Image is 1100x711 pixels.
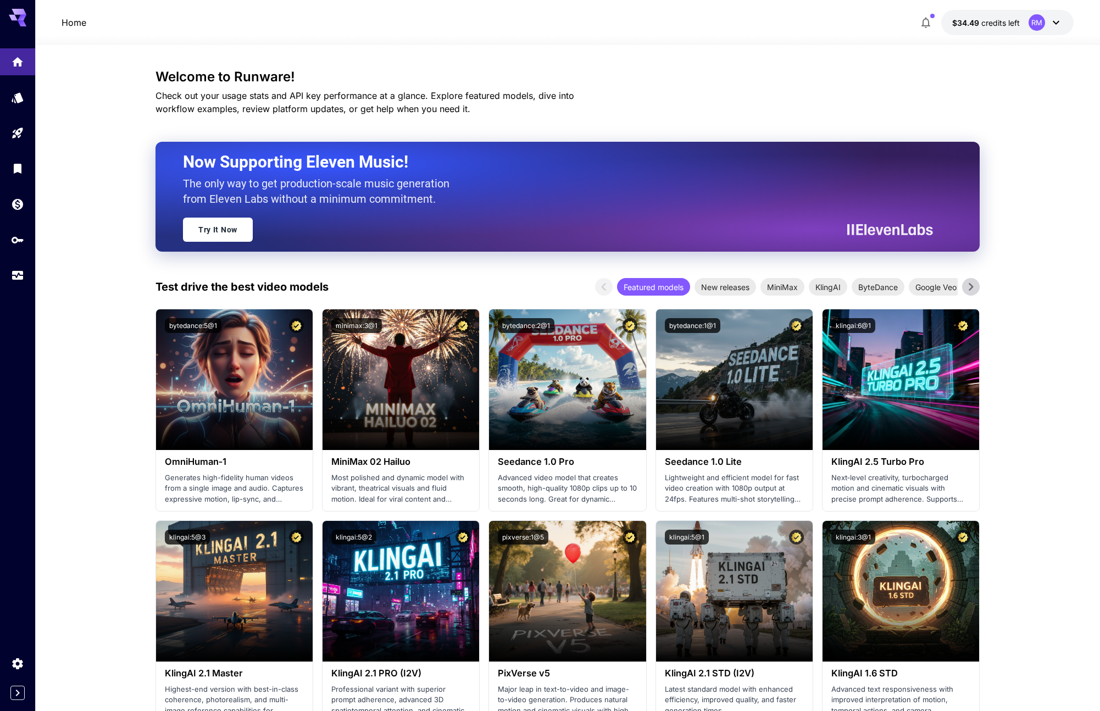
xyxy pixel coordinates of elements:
div: Wallet [11,197,24,211]
button: bytedance:1@1 [665,318,720,333]
h3: KlingAI 2.5 Turbo Pro [831,457,970,467]
p: Advanced video model that creates smooth, high-quality 1080p clips up to 10 seconds long. Great f... [498,473,637,505]
button: Certified Model – Vetted for best performance and includes a commercial license. [289,530,304,545]
div: $34.49059 [952,17,1020,29]
img: alt [823,309,979,450]
button: Certified Model – Vetted for best performance and includes a commercial license. [789,318,804,333]
img: alt [823,521,979,662]
button: Expand sidebar [10,686,25,700]
p: Most polished and dynamic model with vibrant, theatrical visuals and fluid motion. Ideal for vira... [331,473,470,505]
button: bytedance:2@1 [498,318,554,333]
div: Google Veo [909,278,963,296]
h3: KlingAI 2.1 STD (I2V) [665,668,804,679]
span: $34.49 [952,18,981,27]
h3: Seedance 1.0 Pro [498,457,637,467]
button: klingai:3@1 [831,530,875,545]
h3: KlingAI 1.6 STD [831,668,970,679]
img: alt [323,521,479,662]
span: Google Veo [909,281,963,293]
button: minimax:3@1 [331,318,382,333]
h3: MiniMax 02 Hailuo [331,457,470,467]
h3: KlingAI 2.1 PRO (I2V) [331,668,470,679]
button: klingai:6@1 [831,318,875,333]
button: bytedance:5@1 [165,318,221,333]
p: Next‑level creativity, turbocharged motion and cinematic visuals with precise prompt adherence. S... [831,473,970,505]
div: ByteDance [852,278,904,296]
span: KlingAI [809,281,847,293]
span: Check out your usage stats and API key performance at a glance. Explore featured models, dive int... [155,90,574,114]
nav: breadcrumb [62,16,86,29]
div: KlingAI [809,278,847,296]
img: alt [489,309,646,450]
h3: Seedance 1.0 Lite [665,457,804,467]
div: RM [1029,14,1045,31]
div: Featured models [617,278,690,296]
button: Certified Model – Vetted for best performance and includes a commercial license. [955,318,970,333]
img: alt [656,309,813,450]
span: credits left [981,18,1020,27]
h3: OmniHuman‑1 [165,457,304,467]
span: Featured models [617,281,690,293]
button: Certified Model – Vetted for best performance and includes a commercial license. [455,318,470,333]
div: Models [11,91,24,104]
div: API Keys [11,233,24,247]
img: alt [656,521,813,662]
h2: Now Supporting Eleven Music! [183,152,925,173]
div: Library [11,162,24,175]
button: Certified Model – Vetted for best performance and includes a commercial license. [623,318,637,333]
button: Certified Model – Vetted for best performance and includes a commercial license. [623,530,637,545]
button: klingai:5@3 [165,530,210,545]
span: ByteDance [852,281,904,293]
span: MiniMax [760,281,804,293]
p: Test drive the best video models [155,279,329,295]
img: alt [489,521,646,662]
div: Settings [11,657,24,670]
button: Certified Model – Vetted for best performance and includes a commercial license. [455,530,470,545]
p: Lightweight and efficient model for fast video creation with 1080p output at 24fps. Features mult... [665,473,804,505]
div: MiniMax [760,278,804,296]
button: Certified Model – Vetted for best performance and includes a commercial license. [955,530,970,545]
img: alt [323,309,479,450]
div: Home [11,52,24,65]
span: New releases [695,281,756,293]
button: klingai:5@1 [665,530,709,545]
div: Playground [11,123,24,136]
button: klingai:5@2 [331,530,376,545]
button: pixverse:1@5 [498,530,548,545]
h3: KlingAI 2.1 Master [165,668,304,679]
a: Home [62,16,86,29]
p: Generates high-fidelity human videos from a single image and audio. Captures expressive motion, l... [165,473,304,505]
button: Certified Model – Vetted for best performance and includes a commercial license. [289,318,304,333]
img: alt [156,309,313,450]
h3: Welcome to Runware! [155,69,980,85]
div: New releases [695,278,756,296]
p: The only way to get production-scale music generation from Eleven Labs without a minimum commitment. [183,176,458,207]
button: $34.49059RM [941,10,1074,35]
h3: PixVerse v5 [498,668,637,679]
div: Usage [11,269,24,282]
img: alt [156,521,313,662]
button: Certified Model – Vetted for best performance and includes a commercial license. [789,530,804,545]
a: Try It Now [183,218,253,242]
